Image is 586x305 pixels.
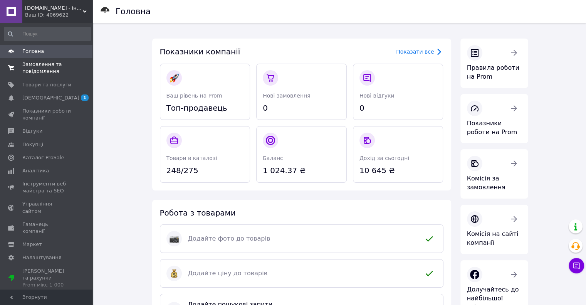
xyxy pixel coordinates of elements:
a: Комісія на сайті компанії [460,205,528,254]
span: Показники компанії [160,47,240,56]
span: [DEMOGRAPHIC_DATA] [22,94,79,101]
span: Додайте фото до товарів [188,234,415,243]
span: 1 024.37 ₴ [263,165,340,176]
span: 0 [263,103,340,114]
img: :rocket: [170,73,179,83]
span: Управління сайтом [22,201,71,214]
div: Показати все [396,48,434,56]
span: Інструменти веб-майстра та SEO [22,180,71,194]
span: Товари та послуги [22,81,71,88]
span: Показники роботи компанії [22,108,71,121]
span: Додайте ціну до товарів [188,269,415,278]
span: Баланс [263,155,283,161]
span: Каталог ProSale [22,154,64,161]
span: DSpr.parts - інтернет-магазин авто та мото запчастини [25,5,83,12]
div: Prom мікс 1 000 [22,281,71,288]
span: Нові замовлення [263,93,310,99]
span: Ваш рівень на Prom [166,93,222,99]
span: Топ-продавець [166,103,244,114]
span: 0 [359,103,437,114]
span: Маркет [22,241,42,248]
a: :moneybag:Додайте ціну до товарів [160,259,443,288]
span: 10 645 ₴ [359,165,437,176]
span: Дохід за сьогодні [359,155,409,161]
a: Показати все [396,47,443,56]
span: Нові відгуки [359,93,395,99]
a: Показники роботи на Prom [460,94,528,143]
a: :camera:Додайте фото до товарів [160,224,443,253]
span: Замовлення та повідомлення [22,61,71,75]
span: 248/275 [166,165,244,176]
span: Правила роботи на Prom [467,64,519,80]
a: Комісія за замовлення [460,149,528,199]
span: Комісія на сайті компанії [467,230,519,246]
span: Головна [22,48,44,55]
span: Налаштування [22,254,62,261]
img: :moneybag: [170,269,179,278]
span: Гаманець компанії [22,221,71,235]
span: Товари в каталозі [166,155,217,161]
span: Показники роботи на Prom [467,120,517,136]
button: Чат з покупцем [569,258,584,273]
img: :camera: [170,234,179,243]
div: Ваш ID: 4069622 [25,12,92,19]
input: Пошук [4,27,91,41]
span: Робота з товарами [160,208,236,217]
span: Комісія за замовлення [467,175,505,191]
span: Аналітика [22,167,49,174]
span: Покупці [22,141,43,148]
span: Відгуки [22,128,42,135]
h1: Головна [116,7,151,16]
span: 1 [81,94,89,101]
a: Правила роботи на Prom [460,39,528,88]
span: [PERSON_NAME] та рахунки [22,268,71,289]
